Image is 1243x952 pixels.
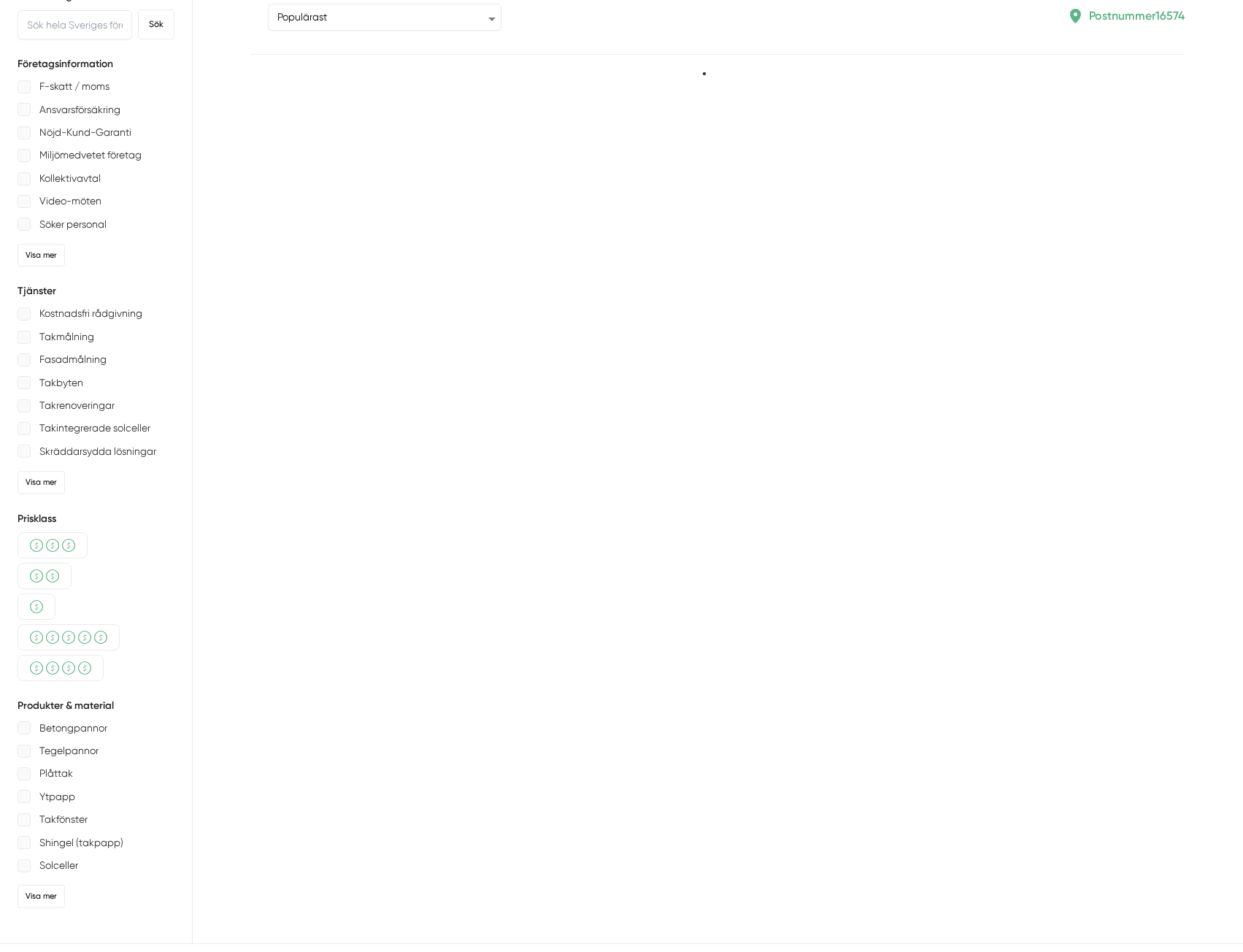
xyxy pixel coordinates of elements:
[18,594,55,620] div: Billigt
[39,304,142,323] p: Kostnadsfri rådgivning
[18,624,120,650] div: Dyrare
[39,396,115,415] p: Takrenoveringar
[39,419,150,437] p: Takintegrerade solceller
[39,719,107,737] p: Betongpannor
[1089,7,1185,25] p: Postnummer 16574
[18,655,104,681] div: Över medel
[39,374,83,392] p: Takbyten
[39,146,142,164] p: Miljömedvetet företag
[39,442,156,461] p: Skräddarsydda lösningar
[18,57,174,72] h5: Företagsinformation
[39,192,101,210] p: Video-möten
[39,856,78,875] p: Solceller
[39,350,107,369] p: Fasadmålning
[138,9,174,39] button: Sök
[39,77,109,96] p: F-skatt / moms
[18,284,174,299] h5: Tjänster
[18,699,174,713] h5: Produkter & material
[18,532,88,558] div: Medel
[18,471,65,494] div: Visa mer
[18,885,65,907] div: Visa mer
[18,512,174,526] h5: Prisklass
[39,169,101,188] p: Kollektivavtal
[39,123,131,142] p: Nöjd-Kund-Garanti
[39,101,120,119] p: Ansvarsförsäkring
[39,764,73,783] p: Plåttak
[39,810,88,829] p: Takfönster
[39,742,99,760] p: Tegelpannor
[39,788,75,806] p: Ytpapp
[39,834,123,852] p: Shingel (takpapp)
[18,10,132,39] input: Sök hela Sveriges företag här...
[18,563,72,589] div: Billigare
[39,215,107,234] p: Söker personal
[39,328,94,346] p: Takmålning
[18,244,65,266] div: Visa mer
